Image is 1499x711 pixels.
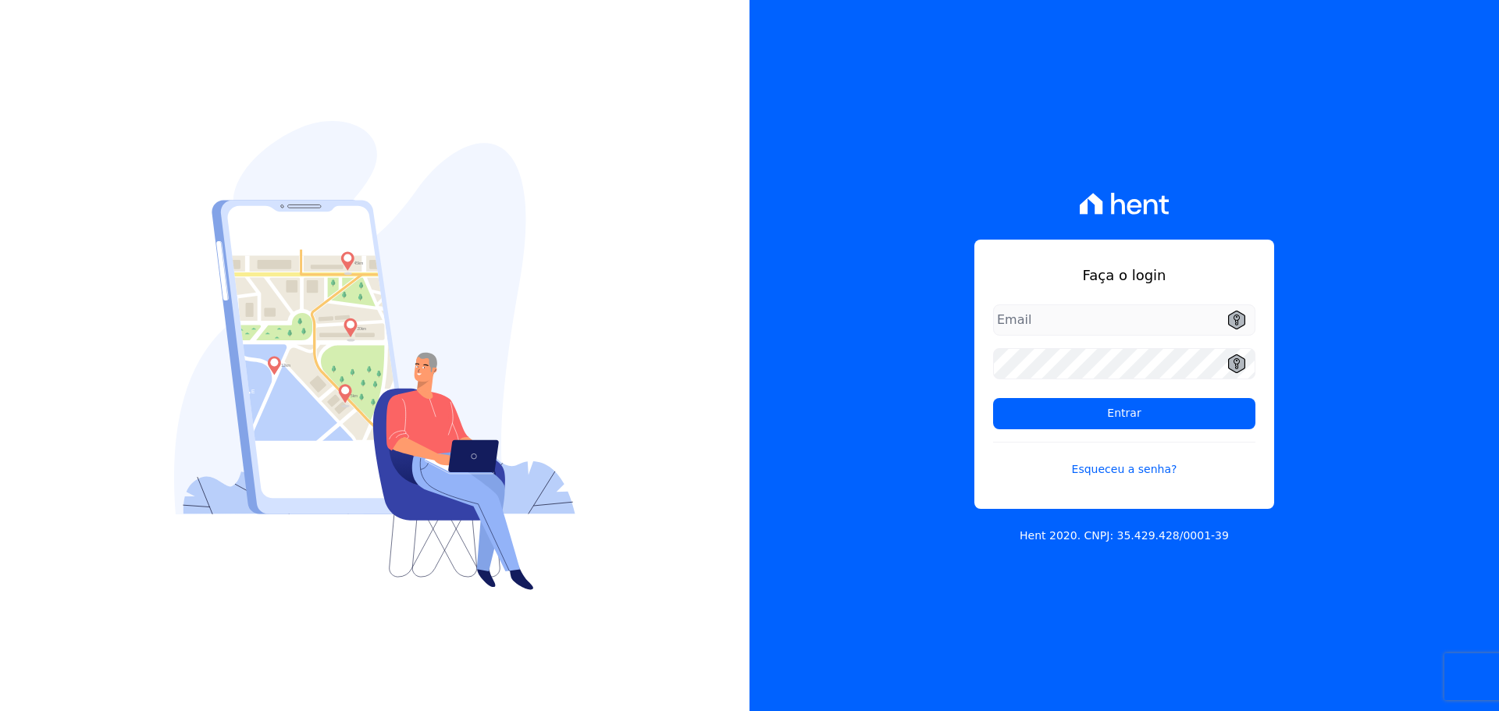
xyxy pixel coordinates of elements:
input: Entrar [993,398,1255,429]
input: Email [993,304,1255,336]
a: Esqueceu a senha? [993,442,1255,478]
p: Hent 2020. CNPJ: 35.429.428/0001-39 [1020,528,1229,544]
img: Login [174,121,575,590]
h1: Faça o login [993,265,1255,286]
